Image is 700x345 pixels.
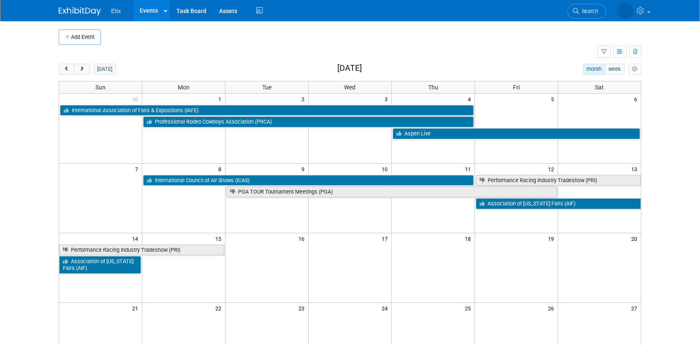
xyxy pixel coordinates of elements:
[633,94,641,104] span: 6
[94,64,116,75] button: [DATE]
[464,303,475,313] span: 25
[393,128,640,139] a: Aspen Live
[476,175,641,186] a: Performance Racing Industry Tradeshow (PRI)
[60,105,474,116] a: International Association of Fairs & Expositions (IAFE)
[550,94,558,104] span: 5
[301,94,308,104] span: 2
[629,64,641,75] button: myCustomButton
[59,245,224,256] a: Performance Racing Industry Tradeshow (PRI)
[59,30,101,45] button: Add Event
[630,233,641,244] span: 20
[567,4,606,19] a: Search
[214,233,225,244] span: 15
[579,8,598,14] span: Search
[298,233,308,244] span: 16
[214,303,225,313] span: 22
[513,84,520,91] span: Fri
[547,303,558,313] span: 26
[428,84,438,91] span: Thu
[131,233,142,244] span: 14
[583,64,605,75] button: month
[476,198,641,209] a: Association of [US_STATE] Fairs (AIF)
[381,303,391,313] span: 24
[632,67,638,72] i: Personalize Calendar
[337,64,362,73] h2: [DATE]
[143,175,473,186] a: International Council of Air Shows (ICAS)
[381,233,391,244] span: 17
[605,64,624,75] button: week
[217,94,225,104] span: 1
[131,303,142,313] span: 21
[134,164,142,174] span: 7
[59,64,74,75] button: prev
[262,84,271,91] span: Tue
[59,256,141,273] a: Association of [US_STATE] Fairs (AIF)
[217,164,225,174] span: 8
[344,84,355,91] span: Wed
[547,164,558,174] span: 12
[547,233,558,244] span: 19
[111,8,121,14] span: Etix
[131,94,142,104] span: 30
[630,164,641,174] span: 13
[59,7,101,16] img: ExhibitDay
[95,84,106,91] span: Sun
[464,164,475,174] span: 11
[381,164,391,174] span: 10
[595,84,604,91] span: Sat
[630,303,641,313] span: 27
[301,164,308,174] span: 9
[464,233,475,244] span: 18
[384,94,391,104] span: 3
[74,64,90,75] button: next
[617,3,633,19] img: Paige Redden
[226,186,556,197] a: PGA TOUR Tournament Meetings (PGA)
[143,116,473,127] a: Professional Rodeo Cowboys Association (PRCA)
[298,303,308,313] span: 23
[178,84,190,91] span: Mon
[467,94,475,104] span: 4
